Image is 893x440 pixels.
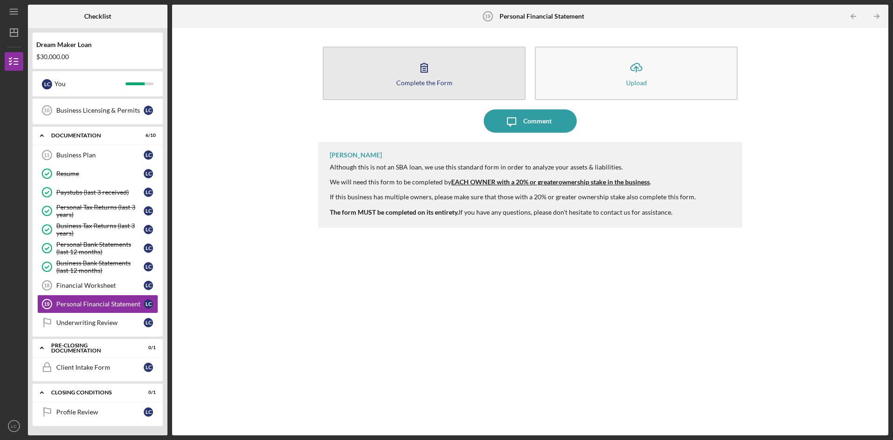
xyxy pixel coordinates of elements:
div: Resume [56,170,144,177]
strong: EACH OWNER with a 20% or greater [451,178,559,186]
div: Dream Maker Loan [36,41,159,48]
a: Business Tax Returns (last 3 years)LC [37,220,158,239]
tspan: 19 [485,14,490,19]
div: Comment [523,109,552,133]
a: ResumeLC [37,164,158,183]
div: Personal Bank Statements (last 12 months) [56,241,144,256]
div: L C [144,106,153,115]
div: Underwriting Review [56,319,144,326]
div: Complete the Form [396,79,453,86]
a: Client Intake FormLC [37,358,158,377]
div: L C [144,206,153,216]
div: L C [42,79,52,89]
div: You [54,76,126,92]
div: L C [144,225,153,234]
div: L C [144,188,153,197]
button: LC [5,417,23,435]
div: Client Intake Form [56,364,144,371]
div: L C [144,244,153,253]
text: LC [11,424,17,429]
div: L C [144,150,153,160]
a: Personal Tax Returns (last 3 years)LC [37,202,158,220]
div: Personal Financial Statement [56,300,144,308]
div: $30,000.00 [36,53,159,61]
tspan: 18 [44,283,49,288]
u: ownership stake in the business [559,178,650,186]
div: Closing Conditions [51,390,133,395]
div: Documentation [51,133,133,138]
div: L C [144,262,153,271]
div: Although this is not an SBA loan, we use this standard form in order to analyze your assets & lia... [330,163,696,171]
div: Business Plan [56,151,144,159]
tspan: 10 [44,108,49,113]
a: Paystubs (last 3 received)LC [37,183,158,202]
div: 0 / 1 [139,390,156,395]
button: Comment [484,109,577,133]
div: L C [144,169,153,178]
tspan: 19 [44,301,49,307]
div: If you have any questions, please don't hesitate to contact us for assistance. [330,163,696,216]
div: L C [144,281,153,290]
strong: The form MUST be completed on its entirety. [330,208,459,216]
div: Pre-Closing Documentation [51,343,133,353]
div: Personal Tax Returns (last 3 years) [56,203,144,218]
div: Financial Worksheet [56,282,144,289]
a: 18Financial WorksheetLC [37,276,158,295]
div: 6 / 10 [139,133,156,138]
a: Underwriting ReviewLC [37,313,158,332]
div: Business Tax Returns (last 3 years) [56,222,144,237]
div: Upload [626,79,647,86]
div: Business Bank Statements (last 12 months) [56,259,144,274]
a: 19Personal Financial StatementLC [37,295,158,313]
a: 11Business PlanLC [37,146,158,164]
tspan: 11 [44,152,49,158]
button: Upload [535,47,738,100]
div: If this business has multiple owners, please make sure that those with a 20% or greater ownership... [330,193,696,201]
div: L C [144,407,153,417]
div: We will need this form to be completed by . [330,178,696,186]
div: [PERSON_NAME] [330,151,382,159]
div: Business Licensing & Permits [56,107,144,114]
a: Business Bank Statements (last 12 months)LC [37,257,158,276]
a: Personal Bank Statements (last 12 months)LC [37,239,158,257]
a: Profile ReviewLC [37,403,158,421]
b: Personal Financial Statement [500,13,584,20]
div: L C [144,318,153,327]
div: 0 / 1 [139,345,156,351]
a: 10Business Licensing & PermitsLC [37,101,158,120]
div: Profile Review [56,408,144,416]
div: Paystubs (last 3 received) [56,189,144,196]
div: L C [144,363,153,372]
div: L C [144,299,153,309]
button: Complete the Form [323,47,526,100]
b: Checklist [84,13,111,20]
